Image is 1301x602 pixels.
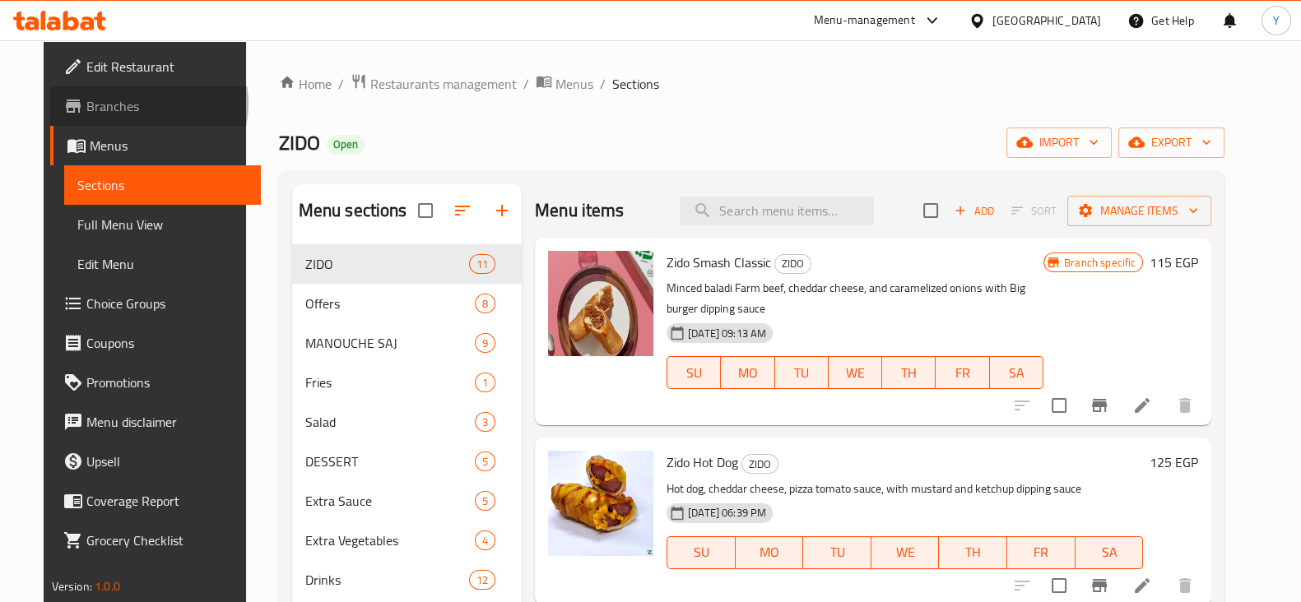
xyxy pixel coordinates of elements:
[742,455,778,474] span: ZIDO
[475,412,495,432] div: items
[889,361,929,385] span: TH
[86,451,248,471] span: Upsell
[50,481,261,521] a: Coverage Report
[292,323,522,363] div: MANOUCHE SAJ9
[475,294,495,313] div: items
[681,326,773,341] span: [DATE] 09:13 AM
[77,254,248,274] span: Edit Menu
[775,356,829,389] button: TU
[814,11,915,30] div: Menu-management
[476,533,495,549] span: 4
[470,257,495,272] span: 11
[305,530,475,550] span: Extra Vegetables
[327,135,365,155] div: Open
[86,530,248,550] span: Grocery Checklist
[470,572,495,588] span: 12
[774,254,811,274] div: ZIDO
[64,205,261,244] a: Full Menu View
[86,96,248,116] span: Branches
[292,402,522,442] div: Salad3
[292,363,522,402] div: Fries1
[548,251,653,356] img: Zido Smash Classic
[600,74,606,94] li: /
[1042,388,1076,423] span: Select to update
[1076,536,1144,569] button: SA
[835,361,876,385] span: WE
[727,361,768,385] span: MO
[86,412,248,432] span: Menu disclaimer
[475,373,495,392] div: items
[829,356,882,389] button: WE
[952,201,997,220] span: Add
[338,74,344,94] li: /
[990,356,1043,389] button: SA
[292,521,522,560] div: Extra Vegetables4
[305,373,475,392] div: Fries
[279,73,1225,95] nav: breadcrumb
[299,198,407,223] h2: Menu sections
[476,454,495,470] span: 5
[535,198,625,223] h2: Menu items
[476,296,495,312] span: 8
[305,570,469,590] span: Drinks
[667,479,1143,499] p: Hot dog, cheddar cheese, pizza tomato sauce, with mustard and ketchup dipping sauce
[667,356,721,389] button: SU
[667,450,738,475] span: Zido Hot Dog
[50,521,261,560] a: Grocery Checklist
[50,86,261,126] a: Branches
[1118,127,1224,158] button: export
[50,442,261,481] a: Upsell
[279,74,332,94] a: Home
[86,57,248,76] span: Edit Restaurant
[279,124,320,161] span: ZIDO
[1080,201,1198,221] span: Manage items
[95,576,120,597] span: 1.0.0
[64,165,261,205] a: Sections
[476,336,495,351] span: 9
[292,481,522,521] div: Extra Sauce5
[1131,132,1211,153] span: export
[997,361,1037,385] span: SA
[741,454,778,474] div: ZIDO
[469,254,495,274] div: items
[1082,540,1137,564] span: SA
[305,491,475,511] span: Extra Sauce
[50,47,261,86] a: Edit Restaurant
[475,491,495,511] div: items
[292,560,522,600] div: Drinks12
[475,530,495,550] div: items
[305,451,475,471] span: DESSERT
[1020,132,1099,153] span: import
[948,198,1001,224] span: Add item
[782,361,822,385] span: TU
[1057,255,1142,271] span: Branch specific
[536,73,593,95] a: Menus
[86,373,248,392] span: Promotions
[305,412,475,432] span: Salad
[555,74,593,94] span: Menus
[803,536,871,569] button: TU
[523,74,529,94] li: /
[1273,12,1280,30] span: Y
[1132,396,1152,415] a: Edit menu item
[810,540,865,564] span: TU
[674,540,729,564] span: SU
[86,294,248,313] span: Choice Groups
[305,333,475,353] span: MANOUCHE SAJ
[52,576,92,597] span: Version:
[482,191,522,230] button: Add section
[50,126,261,165] a: Menus
[351,73,517,95] a: Restaurants management
[1007,536,1076,569] button: FR
[942,361,983,385] span: FR
[742,540,797,564] span: MO
[305,254,469,274] span: ZIDO
[476,493,495,509] span: 5
[775,254,811,273] span: ZIDO
[721,356,774,389] button: MO
[674,361,714,385] span: SU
